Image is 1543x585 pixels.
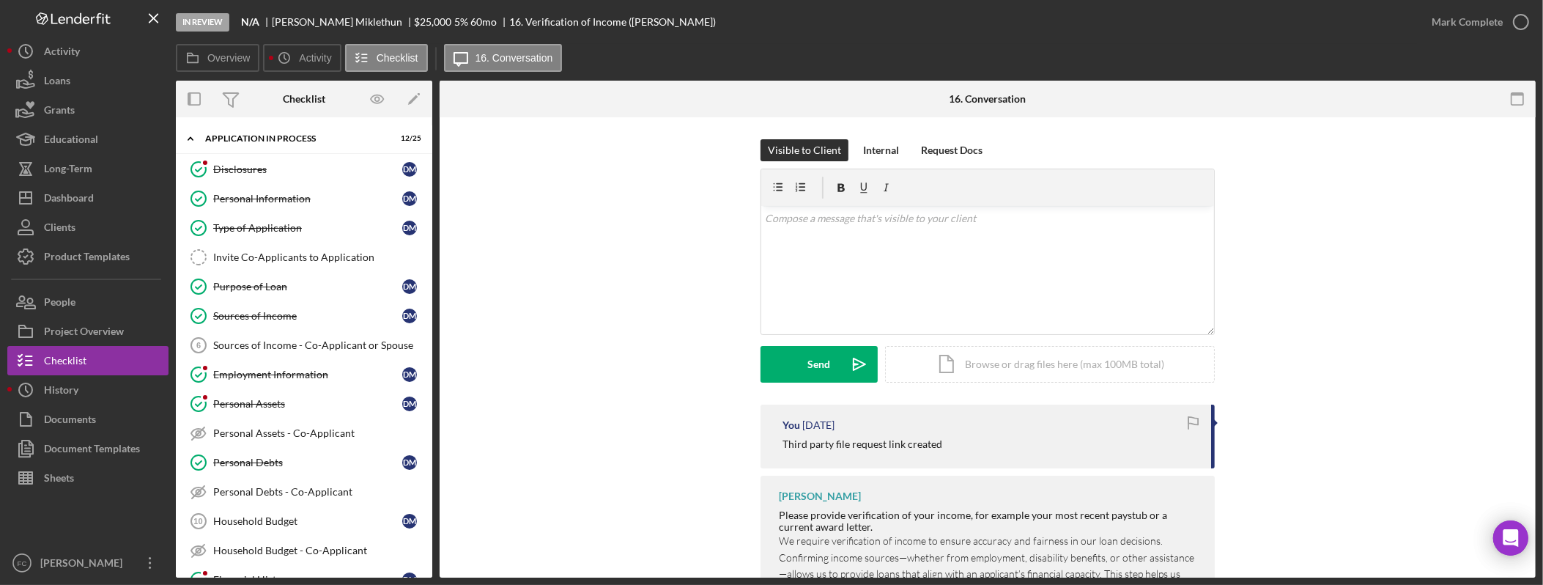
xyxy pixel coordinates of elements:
[44,375,78,408] div: History
[183,477,425,507] a: Personal Debts - Co-Applicant
[7,346,169,375] button: Checklist
[183,360,425,389] a: Employment InformationDM
[44,37,80,70] div: Activity
[782,438,942,450] div: Third party file request link created
[183,301,425,331] a: Sources of IncomeDM
[44,242,130,275] div: Product Templates
[213,545,424,556] div: Household Budget - Co-Applicant
[213,457,402,468] div: Personal Debts
[213,310,402,322] div: Sources of Income
[761,139,848,161] button: Visible to Client
[183,243,425,272] a: Invite Co-Applicants to Application
[768,139,841,161] div: Visible to Client
[7,405,169,434] button: Documents
[44,463,74,496] div: Sheets
[7,375,169,405] a: History
[193,517,202,526] tspan: 10
[183,155,425,184] a: DisclosuresDM
[44,183,94,216] div: Dashboard
[476,52,553,64] label: 16. Conversation
[1417,7,1536,37] button: Mark Complete
[7,154,169,183] button: Long-Term
[402,279,417,294] div: D M
[44,346,86,379] div: Checklist
[213,222,402,234] div: Type of Application
[241,16,259,28] b: N/A
[402,455,417,470] div: D M
[395,134,421,143] div: 12 / 25
[183,389,425,419] a: Personal AssetsDM
[44,95,75,128] div: Grants
[263,44,341,72] button: Activity
[37,548,132,581] div: [PERSON_NAME]
[44,66,70,99] div: Loans
[7,213,169,242] a: Clients
[444,44,563,72] button: 16. Conversation
[213,339,424,351] div: Sources of Income - Co-Applicant or Spouse
[779,509,1200,533] div: Please provide verification of your income, for example your most recent paystub or a current awa...
[863,139,899,161] div: Internal
[7,287,169,317] a: People
[213,163,402,175] div: Disclosures
[176,44,259,72] button: Overview
[415,15,452,28] span: $25,000
[921,139,983,161] div: Request Docs
[7,463,169,493] button: Sheets
[44,154,92,187] div: Long-Term
[183,213,425,243] a: Type of ApplicationDM
[299,52,331,64] label: Activity
[7,548,169,578] button: FC[PERSON_NAME]
[470,16,497,28] div: 60 mo
[7,37,169,66] a: Activity
[509,16,716,28] div: 16. Verification of Income ([PERSON_NAME])
[183,536,425,565] a: Household Budget - Co-Applicant
[808,346,831,383] div: Send
[18,559,27,567] text: FC
[914,139,990,161] button: Request Docs
[7,183,169,213] button: Dashboard
[402,162,417,177] div: D M
[44,317,124,350] div: Project Overview
[1432,7,1503,37] div: Mark Complete
[183,419,425,448] a: Personal Assets - Co-Applicant
[213,486,424,498] div: Personal Debts - Co-Applicant
[402,191,417,206] div: D M
[44,213,75,246] div: Clients
[44,287,75,320] div: People
[213,398,402,410] div: Personal Assets
[7,242,169,271] button: Product Templates
[402,367,417,382] div: D M
[44,405,96,438] div: Documents
[183,272,425,301] a: Purpose of LoanDM
[7,434,169,463] button: Document Templates
[454,16,468,28] div: 5 %
[1493,520,1528,556] div: Open Intercom Messenger
[283,93,325,105] div: Checklist
[782,419,800,431] div: You
[761,346,878,383] button: Send
[207,52,250,64] label: Overview
[183,331,425,360] a: 6Sources of Income - Co-Applicant or Spouse
[402,309,417,323] div: D M
[402,397,417,411] div: D M
[7,125,169,154] button: Educational
[7,317,169,346] button: Project Overview
[7,95,169,125] button: Grants
[7,66,169,95] button: Loans
[272,16,415,28] div: [PERSON_NAME] Miklethun
[213,281,402,292] div: Purpose of Loan
[402,514,417,529] div: D M
[345,44,428,72] button: Checklist
[950,93,1026,105] div: 16. Conversation
[213,193,402,205] div: Personal Information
